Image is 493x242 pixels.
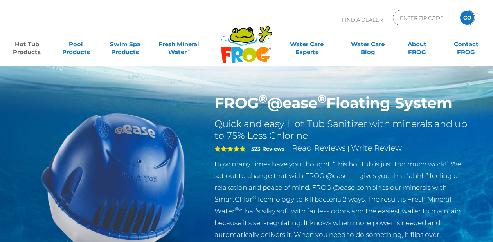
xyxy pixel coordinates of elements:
[292,143,346,153] a: Read Reviews
[318,92,326,106] sup: ®
[214,118,470,142] h2: Quick and easy Hot Tub Sanitizer with minerals and up to 75% Less Chlorine
[447,36,485,52] a: ContactFROG
[8,36,46,52] a: Hot TubProducts
[106,36,144,52] a: Swim SpaProducts
[214,146,246,152] span: 5
[259,92,267,106] sup: ®
[235,206,242,212] sup: ®∞
[214,94,470,112] h1: FROG @ease Floating System
[351,143,402,153] a: Write Review
[460,11,474,25] input: GO
[349,36,387,52] a: Water CareBlog
[251,146,284,152] strong: 523 Reviews
[276,36,338,52] a: Water CareExperts
[216,16,277,64] img: Frog Products Logo
[155,36,203,52] a: Fresh MineralWater∞
[252,195,256,200] sup: ®
[398,36,436,52] a: AboutFROG
[187,47,190,53] sup: ∞
[342,10,383,29] p: Find A Dealer
[347,145,349,152] span: |
[57,36,95,52] a: PoolProducts
[214,158,470,240] p: How many times have you thought, “this hot tub is just too much work!” We set out to change that ...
